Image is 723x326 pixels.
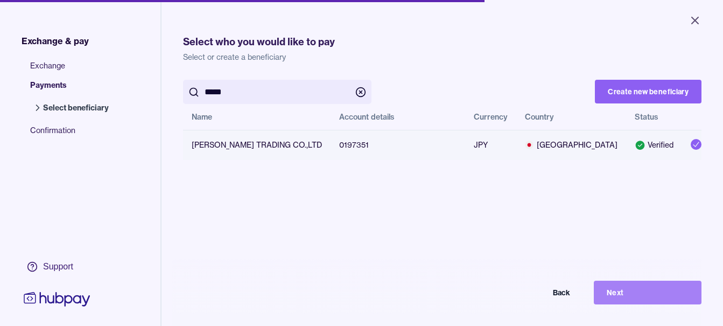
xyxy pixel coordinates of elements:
[205,80,350,104] input: search
[331,130,465,160] td: 0197351
[183,52,701,63] p: Select or create a beneficiary
[635,140,673,150] div: Verified
[331,104,465,130] th: Account details
[30,125,120,144] span: Confirmation
[183,130,331,160] td: [PERSON_NAME] TRADING CO.,LTD
[30,60,120,80] span: Exchange
[626,104,682,130] th: Status
[43,261,73,273] div: Support
[43,102,109,113] span: Select beneficiary
[516,104,626,130] th: Country
[183,104,331,130] th: Name
[22,255,93,278] a: Support
[475,281,583,304] button: Back
[465,130,516,160] td: JPY
[525,140,617,150] span: [GEOGRAPHIC_DATA]
[30,80,120,99] span: Payments
[183,34,701,50] h1: Select who you would like to pay
[22,34,89,47] span: Exchange & pay
[676,9,714,32] button: Close
[595,80,701,103] button: Create new beneficiary
[465,104,516,130] th: Currency
[594,281,701,304] button: Next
